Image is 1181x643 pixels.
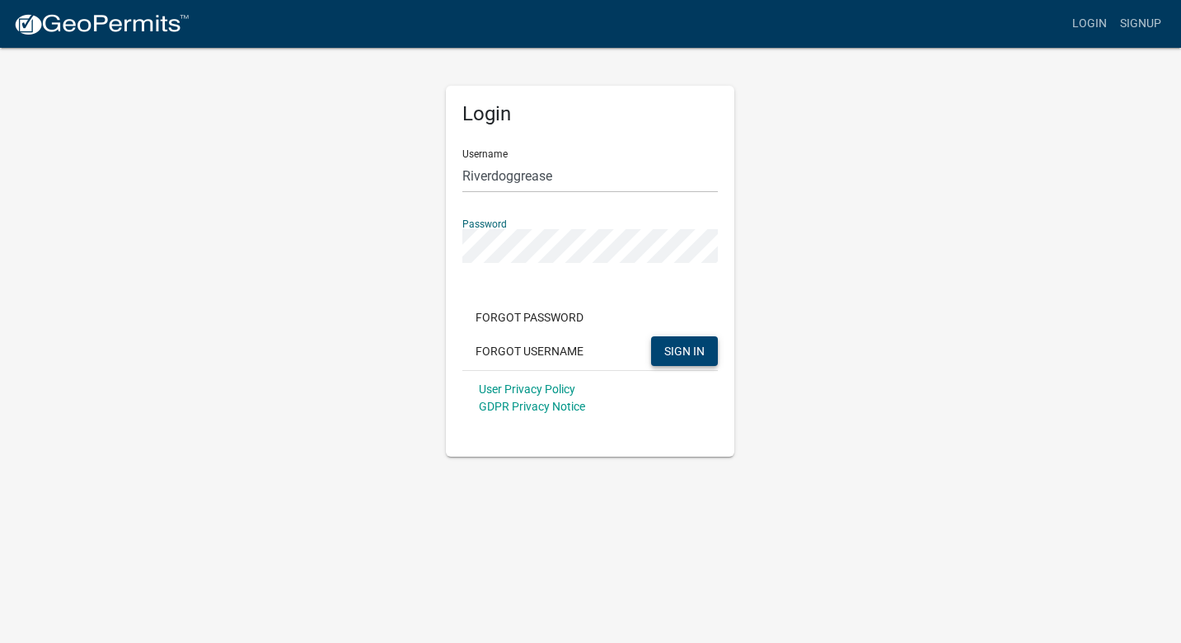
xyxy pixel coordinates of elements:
[664,344,705,357] span: SIGN IN
[462,303,597,332] button: Forgot Password
[479,400,585,413] a: GDPR Privacy Notice
[462,102,718,126] h5: Login
[651,336,718,366] button: SIGN IN
[1113,8,1168,40] a: Signup
[462,336,597,366] button: Forgot Username
[479,383,575,396] a: User Privacy Policy
[1066,8,1113,40] a: Login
